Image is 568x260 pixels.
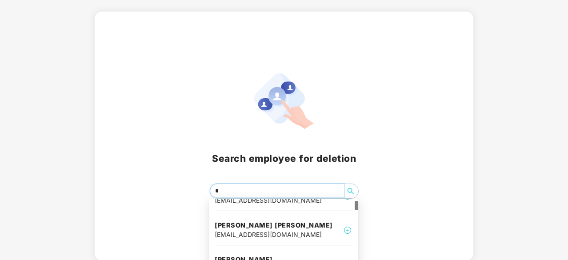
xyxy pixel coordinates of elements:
img: svg+xml;base64,PHN2ZyB4bWxucz0iaHR0cDovL3d3dy53My5vcmcvMjAwMC9zdmciIHhtbG5zOnhsaW5rPSJodHRwOi8vd3... [254,73,314,129]
span: search [344,188,358,195]
img: svg+xml;base64,PHN2ZyB4bWxucz0iaHR0cDovL3d3dy53My5vcmcvMjAwMC9zdmciIHdpZHRoPSIyNCIgaGVpZ2h0PSIyNC... [342,225,353,236]
div: [EMAIL_ADDRESS][DOMAIN_NAME] [215,196,322,205]
div: [EMAIL_ADDRESS][DOMAIN_NAME] [215,230,333,240]
button: search [344,184,358,198]
h4: [PERSON_NAME] [PERSON_NAME] [215,221,333,230]
h2: Search employee for deletion [105,151,463,166]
